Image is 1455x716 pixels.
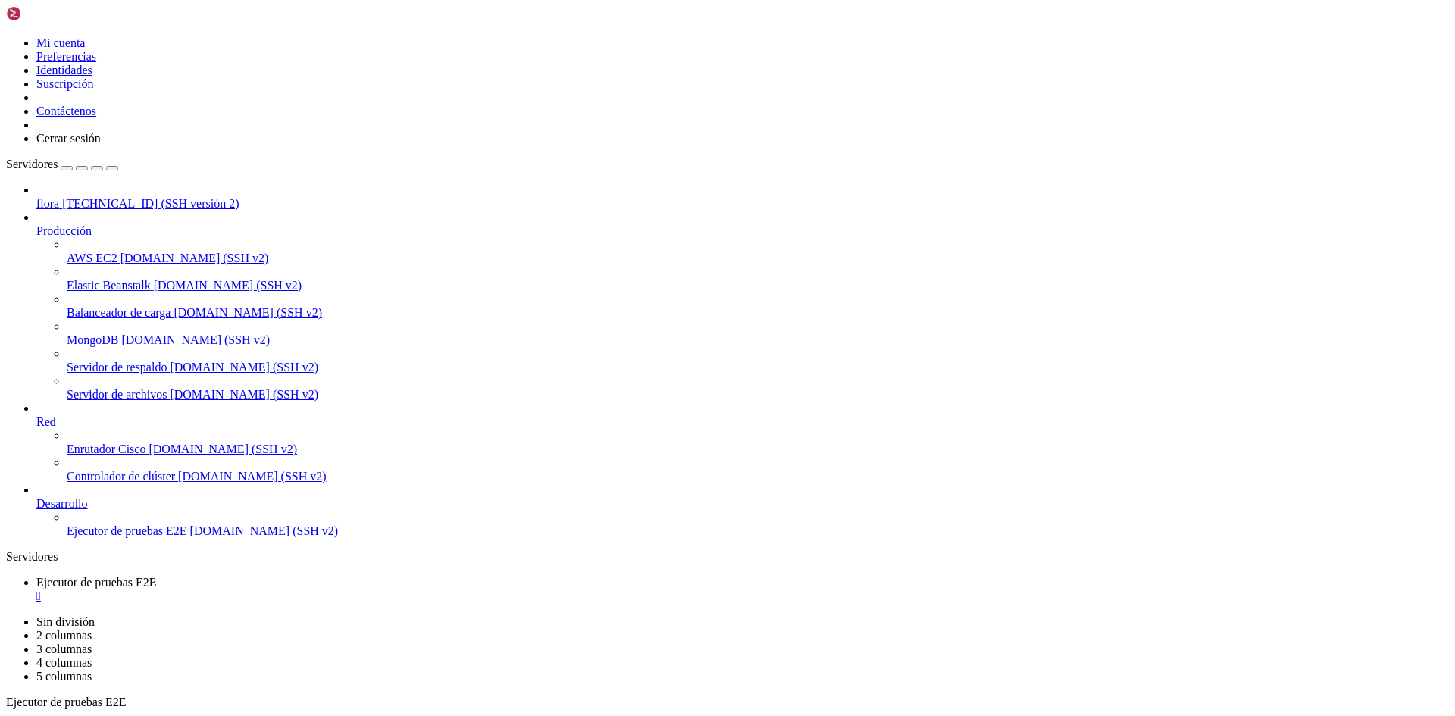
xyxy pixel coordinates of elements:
li: Balanceador de carga [DOMAIN_NAME] (SSH v2) [67,292,1449,320]
font: flora [36,197,59,210]
li: Elastic Beanstalk [DOMAIN_NAME] (SSH v2) [67,265,1449,292]
a: Suscripción [36,77,94,90]
li: Ejecutor de pruebas E2E [DOMAIN_NAME] (SSH v2) [67,511,1449,538]
span: Advanced SSH Client: [12,122,133,134]
span: Welcome to Shellngn! [6,6,127,18]
font: [DOMAIN_NAME] (SSH v2) [174,306,322,319]
li: Producción [36,211,1449,402]
font: Servidores [6,158,58,170]
li: Servidor de archivos [DOMAIN_NAME] (SSH v2) [67,374,1449,402]
a: Controlador de clúster [DOMAIN_NAME] (SSH v2) [67,470,1449,483]
span: https://shellngn.com/cloud/ [297,109,382,121]
span: Mobile Compatibility: [12,161,139,173]
a: Balanceador de carga [DOMAIN_NAME] (SSH v2) [67,306,1449,320]
font: Sin división [36,615,95,628]
img: Concha [6,6,93,21]
font: AWS EC2 [67,252,117,264]
font: Balanceador de carga [67,306,171,319]
font: Elastic Beanstalk [67,279,151,292]
li: Controlador de clúster [DOMAIN_NAME] (SSH v2) [67,456,1449,483]
span: This is a demo session. [6,32,145,44]
span: To get started, please use the left side bar to add your server. [6,225,394,237]
font: Red [36,415,56,428]
font: [DOMAIN_NAME] (SSH v2) [178,470,327,483]
font: [DOMAIN_NAME] (SSH v2) [154,279,302,292]
a: Servidores [6,158,118,170]
x-row: * Experience the same robust functionality and convenience on your mobile devices, for seamless s... [6,161,1258,174]
a: AWS EC2 [DOMAIN_NAME] (SSH v2) [67,252,1449,265]
font: [DOMAIN_NAME] (SSH v2) [121,333,270,346]
font: Desarrollo [36,497,88,510]
x-row: * Enjoy easy management of files and folders, swift data transfers, and the ability to edit your ... [6,135,1258,148]
font: Ejecutor de pruebas E2E [6,696,127,708]
font: Ejecutor de pruebas E2E [36,576,157,589]
font: Servidor de archivos [67,388,167,401]
x-row: * Take full control of your remote servers using our RDP or VNC from your browser. [6,148,1258,161]
a: Servidor de archivos [DOMAIN_NAME] (SSH v2) [67,388,1449,402]
a:  [36,589,1449,603]
li: flora [TECHNICAL_ID] (SSH versión 2) [36,183,1449,211]
font: [DOMAIN_NAME] (SSH v2) [120,252,269,264]
font: 3 columnas [36,643,92,655]
x-row: Shellngn is a web-based SSH client that allows you to connect to your servers from anywhere witho... [6,58,1258,70]
x-row: It also has a full-featured SFTP client, remote desktop with RDP and VNC, and more. [6,70,1258,83]
font: MongoDB [67,333,118,346]
a: Mi cuenta [36,36,85,49]
font: Enrutador Cisco [67,442,145,455]
li: AWS EC2 [DOMAIN_NAME] (SSH v2) [67,238,1449,265]
x-row: * Whether you're using or , enjoy the convenience of managing your servers from anywhere. [6,109,1258,122]
li: Enrutador Cisco [DOMAIN_NAME] (SSH v2) [67,429,1449,456]
font: 4 columnas [36,656,92,669]
a: flora [TECHNICAL_ID] (SSH versión 2) [36,197,1449,211]
span: Remote Desktop Capabilities: [12,148,182,160]
font: Controlador de clúster [67,470,175,483]
font: Servidor de respaldo [67,361,167,374]
a: Ejecutor de pruebas E2E [DOMAIN_NAME] (SSH v2) [67,524,1449,538]
a: Contáctenos [36,105,96,117]
x-row: More information at: [6,199,1258,212]
a: Preferencias [36,50,96,63]
a: Servidor de respaldo [DOMAIN_NAME] (SSH v2) [67,361,1449,374]
font: Producción [36,224,92,237]
span: Seamless Server Management: [12,109,176,121]
a: Elastic Beanstalk [DOMAIN_NAME] (SSH v2) [67,279,1449,292]
font: 5 columnas [36,670,92,683]
span: https://shellngn.com [127,199,236,211]
div: (0, 18) [6,238,12,251]
font: 2 columnas [36,629,92,642]
font: Ejecutor de pruebas E2E [67,524,187,537]
font: [DOMAIN_NAME] (SSH v2) [190,524,339,537]
font: [TECHNICAL_ID] (SSH versión 2) [62,197,239,210]
li: Servidor de respaldo [DOMAIN_NAME] (SSH v2) [67,347,1449,374]
a: Red [36,415,1449,429]
a: Producción [36,224,1449,238]
li: Desarrollo [36,483,1449,538]
x-row: * Work on multiple sessions, automate your SSH commands, and establish connections with just a si... [6,122,1258,135]
a: Desarrollo [36,497,1449,511]
span: https://shellngn.com/pro-docker/ [394,109,521,121]
font:  [36,589,41,602]
li: Red [36,402,1449,483]
a: MongoDB [DOMAIN_NAME] (SSH v2) [67,333,1449,347]
font: [DOMAIN_NAME] (SSH v2) [170,388,318,401]
a: Enrutador Cisco [DOMAIN_NAME] (SSH v2) [67,442,1449,456]
li: MongoDB [DOMAIN_NAME] (SSH v2) [67,320,1449,347]
font: Cerrar sesión [36,132,101,145]
font: [DOMAIN_NAME] (SSH v2) [170,361,318,374]
span: Comprehensive SFTP Client: [12,135,170,147]
a: Identidades [36,64,92,77]
font: Servidores [6,550,58,563]
font: [DOMAIN_NAME] (SSH v2) [149,442,297,455]
a: Ejecutor de pruebas E2E [36,576,1449,603]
